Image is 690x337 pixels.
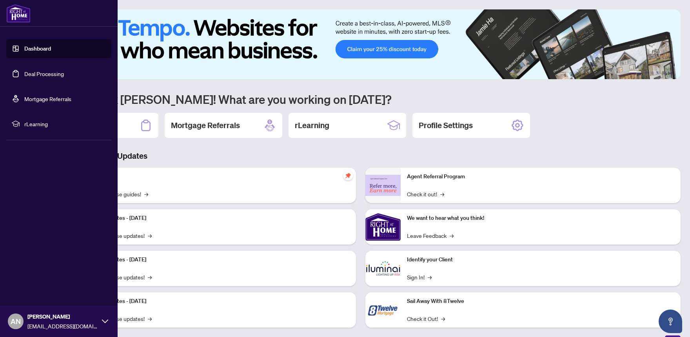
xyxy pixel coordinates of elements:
[82,214,350,223] p: Platform Updates - [DATE]
[11,316,21,327] span: AN
[419,120,473,131] h2: Profile Settings
[657,71,660,74] button: 4
[82,255,350,264] p: Platform Updates - [DATE]
[670,71,673,74] button: 6
[82,172,350,181] p: Self-Help
[407,231,454,240] a: Leave Feedback→
[365,251,401,286] img: Identify your Client
[365,209,401,245] img: We want to hear what you think!
[645,71,648,74] button: 2
[171,120,240,131] h2: Mortgage Referrals
[365,292,401,328] img: Sail Away With 8Twelve
[24,120,106,128] span: rLearning
[6,4,31,23] img: logo
[407,297,674,306] p: Sail Away With 8Twelve
[440,190,444,198] span: →
[148,231,152,240] span: →
[407,190,444,198] a: Check it out!→
[148,314,152,323] span: →
[407,172,674,181] p: Agent Referral Program
[27,322,98,330] span: [EMAIL_ADDRESS][DOMAIN_NAME]
[441,314,445,323] span: →
[407,255,674,264] p: Identify your Client
[24,45,51,52] a: Dashboard
[365,175,401,196] img: Agent Referral Program
[407,214,674,223] p: We want to hear what you think!
[659,310,682,333] button: Open asap
[41,9,681,79] img: Slide 0
[82,297,350,306] p: Platform Updates - [DATE]
[148,273,152,281] span: →
[407,314,445,323] a: Check it Out!→
[27,312,98,321] span: [PERSON_NAME]
[651,71,654,74] button: 3
[24,95,71,102] a: Mortgage Referrals
[663,71,666,74] button: 5
[144,190,148,198] span: →
[24,70,64,77] a: Deal Processing
[41,92,681,107] h1: Welcome back [PERSON_NAME]! What are you working on [DATE]?
[41,150,681,161] h3: Brokerage & Industry Updates
[407,273,432,281] a: Sign In!→
[629,71,641,74] button: 1
[343,171,353,180] span: pushpin
[428,273,432,281] span: →
[450,231,454,240] span: →
[295,120,329,131] h2: rLearning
